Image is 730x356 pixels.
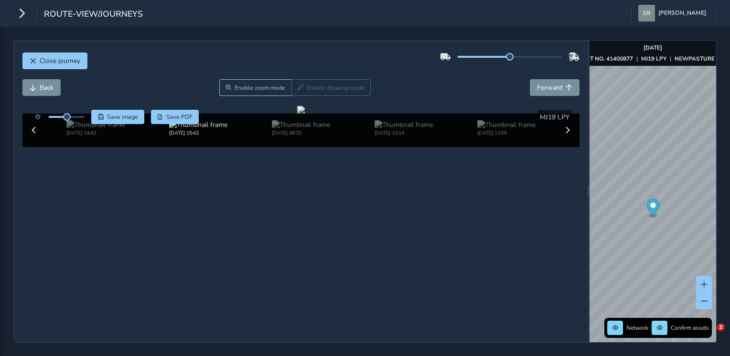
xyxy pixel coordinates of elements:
[626,324,648,332] span: Network
[647,199,660,219] div: Map marker
[151,110,199,124] button: PDF
[477,129,536,136] div: [DATE] 13:05
[40,56,80,65] span: Close journey
[66,120,125,129] img: Thumbnail frame
[638,5,655,21] img: diamond-layout
[166,113,193,121] span: Save PDF
[22,79,61,96] button: Back
[540,113,569,122] span: MJ19 LPY
[40,83,54,92] span: Back
[671,324,709,332] span: Confirm assets
[375,120,433,129] img: Thumbnail frame
[107,113,138,121] span: Save image
[658,5,706,21] span: [PERSON_NAME]
[272,120,330,129] img: Thumbnail frame
[638,5,709,21] button: [PERSON_NAME]
[477,120,536,129] img: Thumbnail frame
[530,79,580,96] button: Forward
[698,324,720,346] iframe: Intercom live chat
[537,83,562,92] span: Forward
[219,79,291,96] button: Zoom
[66,129,125,136] div: [DATE] 14:43
[644,44,662,52] strong: [DATE]
[575,55,633,63] strong: ASSET NO. 41400877
[717,324,725,331] span: 2
[641,55,666,63] strong: MJ19 LPY
[272,129,330,136] div: [DATE] 08:22
[235,84,285,92] span: Enable zoom mode
[22,52,87,69] button: Close journey
[169,120,227,129] img: Thumbnail frame
[91,110,144,124] button: Save
[44,8,143,21] span: route-view/journeys
[169,129,227,136] div: [DATE] 15:42
[375,129,433,136] div: [DATE] 13:14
